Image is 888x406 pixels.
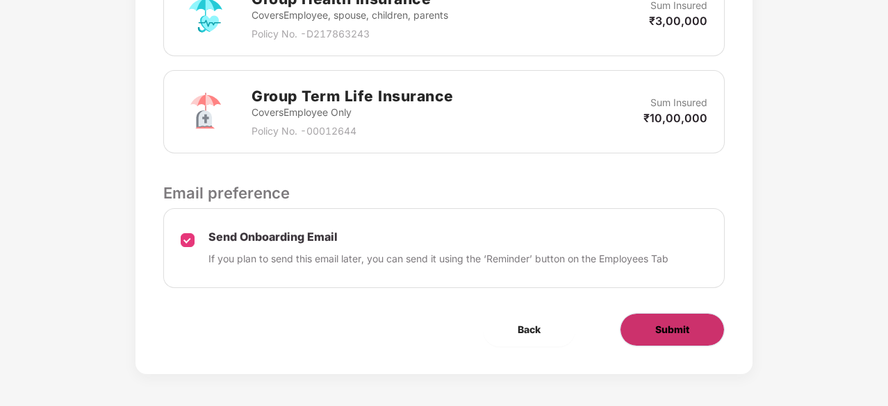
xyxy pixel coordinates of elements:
p: Sum Insured [650,95,707,110]
h2: Group Term Life Insurance [252,85,454,108]
p: Send Onboarding Email [208,230,668,244]
p: If you plan to send this email later, you can send it using the ‘Reminder’ button on the Employee... [208,251,668,267]
p: ₹3,00,000 [649,13,707,28]
p: Covers Employee, spouse, children, parents [252,8,448,23]
img: svg+xml;base64,PHN2ZyB4bWxucz0iaHR0cDovL3d3dy53My5vcmcvMjAwMC9zdmciIHdpZHRoPSI3MiIgaGVpZ2h0PSI3Mi... [181,87,231,137]
span: Submit [655,322,689,337]
p: Covers Employee Only [252,105,454,120]
p: Policy No. - D217863243 [252,26,448,42]
button: Submit [620,313,725,346]
span: Back [518,322,541,337]
p: Email preference [163,181,725,205]
p: Policy No. - 00012644 [252,124,454,139]
p: ₹10,00,000 [643,110,707,126]
button: Back [483,313,575,346]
